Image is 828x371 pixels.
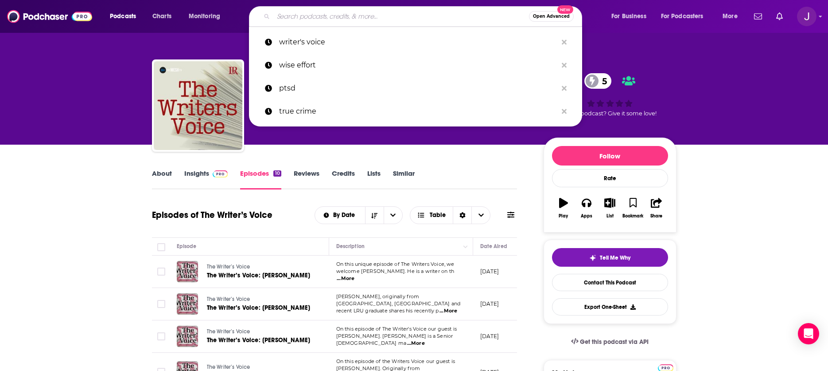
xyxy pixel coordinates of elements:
div: Sort Direction [453,207,471,224]
a: true crime [249,100,582,123]
h1: Episodes of The Writer’s Voice [152,209,272,221]
button: open menu [605,9,657,24]
span: Logged in as josephpapapr [797,7,816,26]
img: The Writer’s Voice [154,61,242,150]
span: On this episode of The Writer's Voice our guest is [336,326,457,332]
a: Get this podcast via API [564,331,656,353]
span: The Writer’s Voice: [PERSON_NAME] [207,304,311,312]
a: The Writer’s Voice: [PERSON_NAME] [207,304,312,312]
button: List [598,192,621,224]
span: Podcasts [110,10,136,23]
button: Apps [575,192,598,224]
a: Show notifications dropdown [773,9,786,24]
a: About [152,169,172,189]
div: Open Intercom Messenger [798,323,819,344]
span: More [723,10,738,23]
a: Reviews [294,169,319,189]
span: ...More [439,308,457,315]
div: Apps [581,213,592,219]
span: The Writer’s Voice [207,296,250,302]
span: Toggle select row [157,332,165,340]
button: open menu [315,212,365,218]
p: writer's voice [279,31,557,54]
a: Episodes10 [240,169,281,189]
img: Podchaser - Follow, Share and Rate Podcasts [7,8,92,25]
a: The Writer’s Voice [207,263,312,271]
span: Good podcast? Give it some love! [564,110,657,117]
span: On this episode of the Writers Voice our guest is [336,358,455,364]
button: open menu [183,9,232,24]
button: open menu [716,9,749,24]
img: Podchaser Pro [213,170,228,178]
span: The Writer’s Voice: [PERSON_NAME] [207,272,311,279]
a: Credits [332,169,355,189]
button: Share [645,192,668,224]
button: Follow [552,146,668,166]
span: The Writer’s Voice [207,264,250,270]
span: Table [430,212,446,218]
p: ptsd [279,77,557,100]
a: The Writer’s Voice: [PERSON_NAME] [207,336,312,345]
span: [PERSON_NAME]. [PERSON_NAME] is a Senior [DEMOGRAPHIC_DATA] ma [336,333,453,346]
a: InsightsPodchaser Pro [184,169,228,189]
span: The Writer’s Voice [207,328,250,335]
a: Similar [393,169,415,189]
button: Choose View [410,206,491,224]
span: welcome [PERSON_NAME]. He is a writer on th [336,268,454,274]
a: Show notifications dropdown [750,9,766,24]
p: [DATE] [480,268,499,275]
div: Episode [177,241,197,252]
span: On this unique episode of The Writers Voice, we [336,261,455,267]
a: The Writer’s Voice [207,296,312,304]
span: Get this podcast via API [580,338,649,346]
span: ...More [407,340,425,347]
div: Share [650,213,662,219]
span: The Writer’s Voice [207,364,250,370]
span: [PERSON_NAME], originally from [GEOGRAPHIC_DATA], [GEOGRAPHIC_DATA] and [336,293,461,307]
div: Date Aired [480,241,507,252]
span: Monitoring [189,10,220,23]
button: Column Actions [460,241,471,252]
span: By Date [333,212,358,218]
a: 5 [584,73,611,89]
span: For Business [611,10,646,23]
button: Play [552,192,575,224]
div: Description [336,241,365,252]
button: open menu [655,9,716,24]
span: Tell Me Why [600,254,630,261]
a: writer's voice [249,31,582,54]
p: wise effort [279,54,557,77]
button: Open AdvancedNew [529,11,574,22]
span: The Writer’s Voice: [PERSON_NAME] [207,336,311,344]
a: Charts [147,9,177,24]
span: recent LRU graduate shares his recently p [336,308,439,314]
span: ...More [337,275,354,282]
div: Rate [552,169,668,187]
div: 10 [273,170,281,177]
div: Play [559,213,568,219]
span: New [557,5,573,14]
button: tell me why sparkleTell Me Why [552,248,668,267]
button: Bookmark [622,192,645,224]
div: Bookmark [622,213,643,219]
div: List [606,213,614,219]
span: Open Advanced [533,14,570,19]
a: The Writer’s Voice [207,328,312,336]
a: Contact This Podcast [552,274,668,291]
span: Toggle select row [157,300,165,308]
a: The Writer’s Voice: [PERSON_NAME] [207,271,312,280]
img: User Profile [797,7,816,26]
input: Search podcasts, credits, & more... [273,9,529,24]
h2: Choose List sort [315,206,403,224]
div: 5Good podcast? Give it some love! [544,67,676,122]
button: Show profile menu [797,7,816,26]
span: For Podcasters [661,10,704,23]
span: 5 [593,73,611,89]
p: [DATE] [480,332,499,340]
button: Export One-Sheet [552,298,668,316]
button: open menu [384,207,402,224]
a: wise effort [249,54,582,77]
div: Search podcasts, credits, & more... [257,6,591,27]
